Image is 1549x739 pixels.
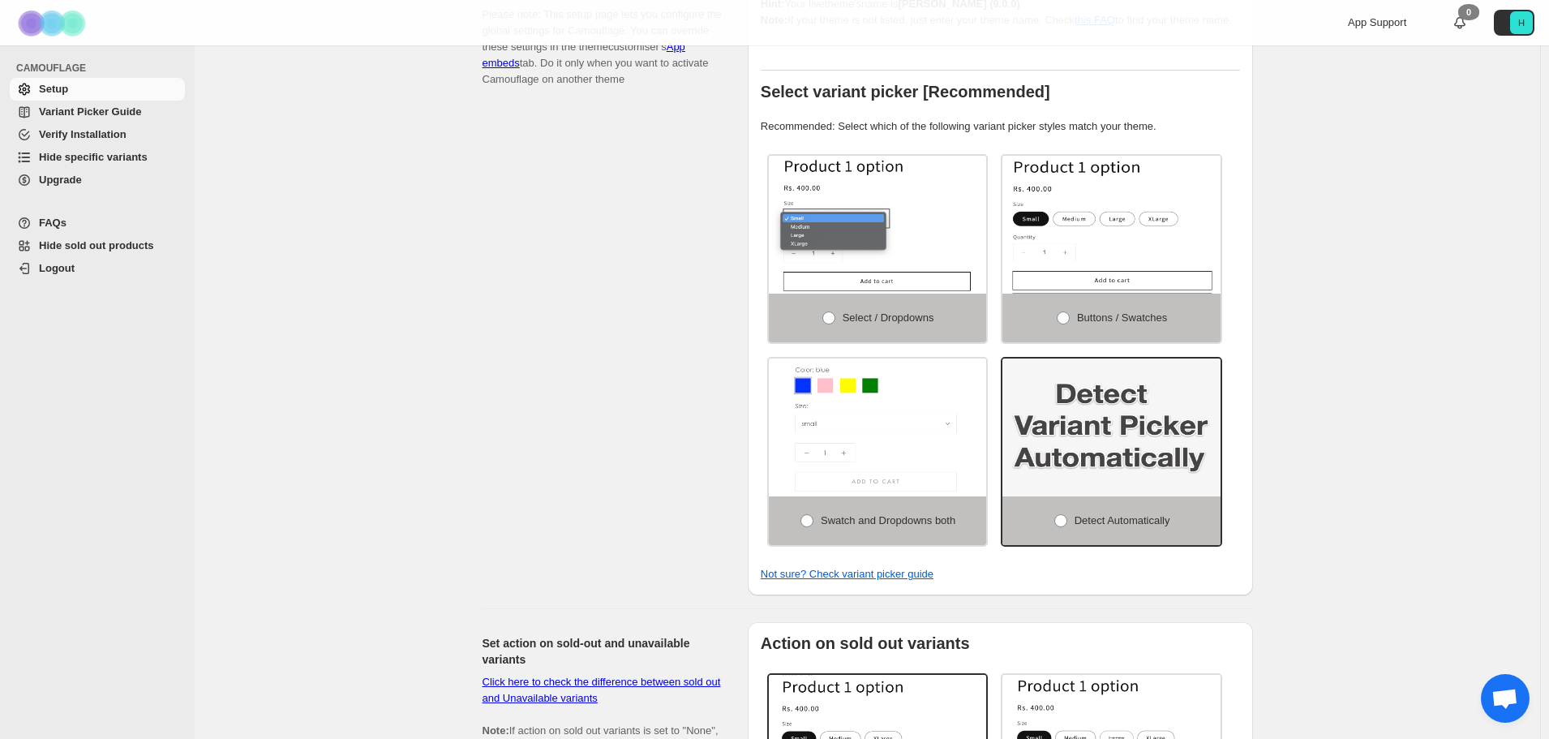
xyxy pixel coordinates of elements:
[483,635,722,668] h2: Set action on sold-out and unavailable variants
[39,83,68,95] span: Setup
[1075,514,1170,526] span: Detect Automatically
[1452,15,1468,31] a: 0
[761,634,970,652] b: Action on sold out variants
[1481,674,1530,723] a: Open chat
[843,311,934,324] span: Select / Dropdowns
[10,212,185,234] a: FAQs
[769,156,987,294] img: Select / Dropdowns
[39,217,67,229] span: FAQs
[10,257,185,280] a: Logout
[10,169,185,191] a: Upgrade
[483,724,509,737] b: Note:
[761,118,1240,135] p: Recommended: Select which of the following variant picker styles match your theme.
[1458,4,1479,20] div: 0
[1494,10,1534,36] button: Avatar with initials H
[761,568,933,580] a: Not sure? Check variant picker guide
[39,262,75,274] span: Logout
[39,239,154,251] span: Hide sold out products
[39,151,148,163] span: Hide specific variants
[10,101,185,123] a: Variant Picker Guide
[39,105,141,118] span: Variant Picker Guide
[39,174,82,186] span: Upgrade
[10,146,185,169] a: Hide specific variants
[10,234,185,257] a: Hide sold out products
[1002,359,1221,496] img: Detect Automatically
[821,514,955,526] span: Swatch and Dropdowns both
[769,359,987,496] img: Swatch and Dropdowns both
[1002,156,1221,294] img: Buttons / Swatches
[761,83,1050,101] b: Select variant picker [Recommended]
[1518,18,1525,28] text: H
[483,676,721,704] a: Click here to check the difference between sold out and Unavailable variants
[10,123,185,146] a: Verify Installation
[16,62,187,75] span: CAMOUFLAGE
[1348,16,1406,28] span: App Support
[1510,11,1533,34] span: Avatar with initials H
[13,1,94,45] img: Camouflage
[10,78,185,101] a: Setup
[1077,311,1167,324] span: Buttons / Swatches
[39,128,127,140] span: Verify Installation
